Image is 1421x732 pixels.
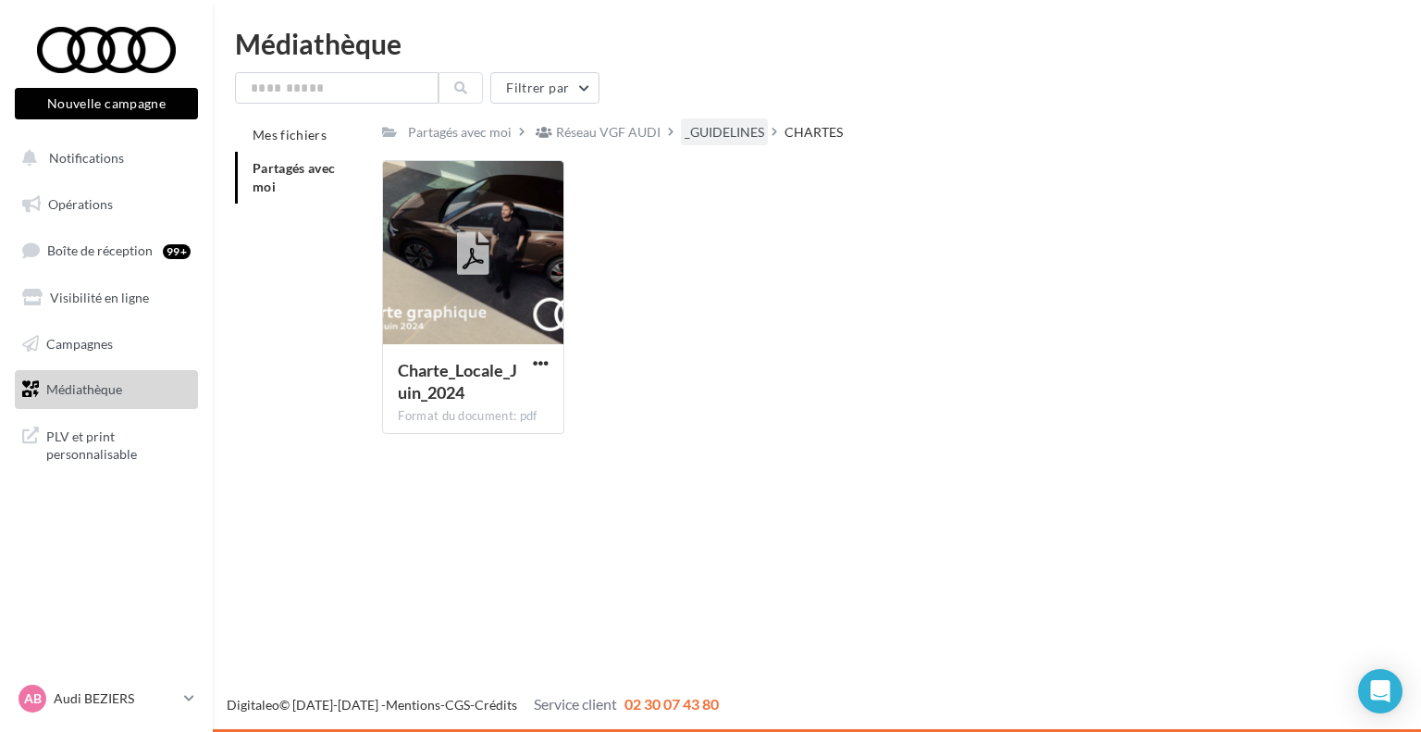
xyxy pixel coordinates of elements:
a: Boîte de réception99+ [11,230,202,270]
div: _GUIDELINES [685,123,764,142]
a: Campagnes [11,325,202,364]
a: Mentions [386,697,440,713]
a: Opérations [11,185,202,224]
span: 02 30 07 43 80 [624,695,719,713]
span: Charte_Locale_Juin_2024 [398,360,517,403]
div: Format du document: pdf [398,408,548,425]
p: Audi BEZIERS [54,689,177,708]
div: Médiathèque [235,30,1399,57]
a: CGS [445,697,470,713]
a: AB Audi BEZIERS [15,681,198,716]
a: Médiathèque [11,370,202,409]
span: Visibilité en ligne [50,290,149,305]
span: Boîte de réception [47,242,153,258]
span: Notifications [49,150,124,166]
a: PLV et print personnalisable [11,416,202,471]
div: Partagés avec moi [408,123,512,142]
span: Mes fichiers [253,127,327,143]
a: Visibilité en ligne [11,279,202,317]
div: CHARTES [785,123,843,142]
button: Notifications [11,139,194,178]
a: Digitaleo [227,697,279,713]
span: © [DATE]-[DATE] - - - [227,697,719,713]
span: AB [24,689,42,708]
button: Filtrer par [490,72,599,104]
span: Service client [534,695,617,713]
button: Nouvelle campagne [15,88,198,119]
span: Partagés avec moi [253,160,336,194]
div: Open Intercom Messenger [1358,669,1402,713]
span: Médiathèque [46,381,122,397]
div: Réseau VGF AUDI [556,123,661,142]
div: 99+ [163,244,191,259]
span: Campagnes [46,335,113,351]
a: Crédits [475,697,517,713]
span: PLV et print personnalisable [46,424,191,464]
span: Opérations [48,196,113,212]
